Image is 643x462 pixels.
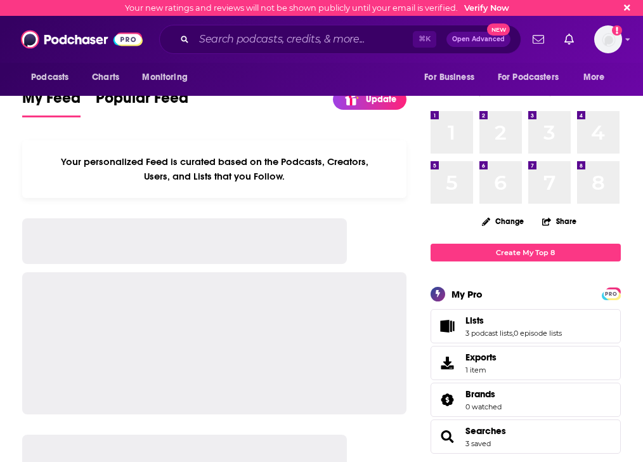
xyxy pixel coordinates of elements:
[498,69,559,86] span: For Podcasters
[612,25,622,36] svg: Email not verified
[465,315,484,326] span: Lists
[465,439,491,448] a: 3 saved
[464,3,509,13] a: Verify Now
[446,32,510,47] button: Open AdvancedNew
[465,388,502,400] a: Brands
[575,65,621,89] button: open menu
[96,88,188,117] a: Popular Feed
[435,317,460,335] a: Lists
[465,425,506,437] a: Searches
[465,366,497,374] span: 1 item
[594,25,622,53] img: User Profile
[125,3,509,13] div: Your new ratings and reviews will not be shown publicly until your email is verified.
[528,29,549,50] a: Show notifications dropdown
[22,65,85,89] button: open menu
[451,288,483,300] div: My Pro
[84,65,127,89] a: Charts
[22,140,406,198] div: Your personalized Feed is curated based on the Podcasts, Creators, Users, and Lists that you Follow.
[594,25,622,53] button: Show profile menu
[490,65,577,89] button: open menu
[583,69,605,86] span: More
[435,428,460,445] a: Searches
[465,315,562,326] a: Lists
[159,25,521,54] div: Search podcasts, credits, & more...
[559,29,579,50] a: Show notifications dropdown
[21,27,143,51] img: Podchaser - Follow, Share and Rate Podcasts
[431,309,621,343] span: Lists
[142,69,187,86] span: Monitoring
[413,31,436,48] span: ⌘ K
[424,69,474,86] span: For Business
[465,388,495,400] span: Brands
[431,346,621,380] a: Exports
[435,354,460,372] span: Exports
[452,36,505,43] span: Open Advanced
[31,69,68,86] span: Podcasts
[465,352,497,363] span: Exports
[22,88,81,115] span: My Feed
[604,289,619,299] span: PRO
[133,65,204,89] button: open menu
[435,391,460,409] a: Brands
[487,23,510,36] span: New
[92,69,119,86] span: Charts
[22,88,81,117] a: My Feed
[465,329,512,338] a: 3 podcast lists
[542,209,577,234] button: Share
[415,65,490,89] button: open menu
[366,94,396,105] p: Update
[474,213,531,229] button: Change
[512,329,514,338] span: ,
[594,25,622,53] span: Logged in as charlottestone
[333,89,406,110] a: Update
[194,29,413,49] input: Search podcasts, credits, & more...
[465,402,502,411] a: 0 watched
[431,383,621,417] span: Brands
[431,244,621,261] a: Create My Top 8
[604,288,619,298] a: PRO
[514,329,562,338] a: 0 episode lists
[96,88,188,115] span: Popular Feed
[431,419,621,454] span: Searches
